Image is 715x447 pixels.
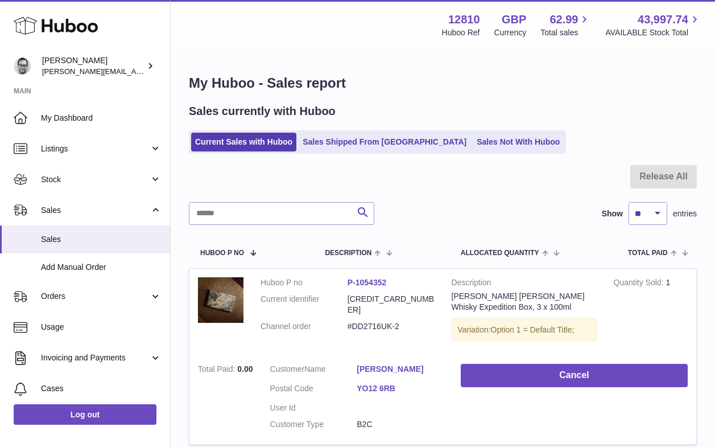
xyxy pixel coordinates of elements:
dd: #DD2716UK-2 [348,321,435,332]
span: Huboo P no [200,249,244,257]
span: entries [673,208,697,219]
strong: GBP [502,12,526,27]
dt: Channel order [261,321,348,332]
span: Option 1 = Default Title; [491,325,575,334]
a: Sales Shipped From [GEOGRAPHIC_DATA] [299,133,470,151]
a: YO12 6RB [357,383,444,394]
strong: Description [452,277,597,291]
dt: Current identifier [261,294,348,315]
span: Usage [41,322,162,333]
a: Log out [14,404,156,425]
h2: Sales currently with Huboo [189,104,336,119]
span: 0.00 [237,364,253,374]
dd: B2C [357,419,444,430]
strong: 12810 [448,12,480,27]
span: Sales [41,205,150,216]
span: Total paid [628,249,668,257]
span: 43,997.74 [638,12,688,27]
span: Cases [41,383,162,394]
a: 62.99 Total sales [540,12,591,38]
button: Cancel [461,364,688,387]
a: Current Sales with Huboo [191,133,296,151]
dt: Postal Code [270,383,357,397]
span: Customer [270,364,305,374]
span: Listings [41,143,150,154]
img: alex@digidistiller.com [14,58,31,75]
a: 43,997.74 AVAILABLE Stock Total [605,12,701,38]
strong: Quantity Sold [614,278,666,290]
span: My Dashboard [41,113,162,124]
span: Description [325,249,371,257]
dt: Huboo P no [261,277,348,288]
span: Sales [41,234,162,245]
span: ALLOCATED Quantity [461,249,539,257]
a: [PERSON_NAME] [357,364,444,375]
dd: [CREDIT_CARD_NUMBER] [348,294,435,315]
a: Sales Not With Huboo [473,133,564,151]
span: Total sales [540,27,591,38]
img: 128101754996344.jpeg [198,277,243,323]
div: Huboo Ref [442,27,480,38]
span: Stock [41,174,150,185]
a: P-1054352 [348,278,387,287]
div: Variation: [452,318,597,342]
strong: Total Paid [198,364,237,376]
span: AVAILABLE Stock Total [605,27,701,38]
span: 62.99 [549,12,578,27]
dt: Name [270,364,357,378]
td: 1 [605,269,696,356]
span: Add Manual Order [41,262,162,273]
label: Show [602,208,623,219]
div: Currency [494,27,527,38]
span: Invoicing and Payments [41,352,150,363]
span: Orders [41,291,150,302]
div: [PERSON_NAME] [42,55,144,77]
span: [PERSON_NAME][EMAIL_ADDRESS][DOMAIN_NAME] [42,67,228,76]
dt: User Id [270,403,357,413]
dt: Customer Type [270,419,357,430]
h1: My Huboo - Sales report [189,74,697,92]
div: [PERSON_NAME] [PERSON_NAME] Whisky Expedition Box, 3 x 100ml [452,291,597,313]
